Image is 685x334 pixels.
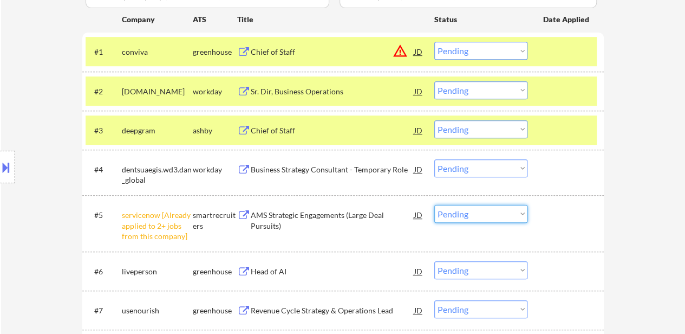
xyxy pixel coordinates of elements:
div: Company [122,14,193,25]
div: greenhouse [193,305,237,316]
div: #7 [94,305,113,316]
div: Title [237,14,424,25]
button: warning_amber [393,43,408,59]
div: #6 [94,266,113,277]
div: ATS [193,14,237,25]
div: #1 [94,47,113,57]
div: JD [413,120,424,140]
div: workday [193,164,237,175]
div: Business Strategy Consultant - Temporary Role [251,164,414,175]
div: Head of AI [251,266,414,277]
div: JD [413,261,424,281]
div: usenourish [122,305,193,316]
div: Sr. Dir, Business Operations [251,86,414,97]
div: greenhouse [193,47,237,57]
div: Revenue Cycle Strategy & Operations Lead [251,305,414,316]
div: smartrecruiters [193,210,237,231]
div: JD [413,81,424,101]
div: ashby [193,125,237,136]
div: liveperson [122,266,193,277]
div: greenhouse [193,266,237,277]
div: JD [413,205,424,224]
div: conviva [122,47,193,57]
div: Status [434,9,527,29]
div: JD [413,42,424,61]
div: Chief of Staff [251,125,414,136]
div: JD [413,159,424,179]
div: Date Applied [543,14,591,25]
div: AMS Strategic Engagements (Large Deal Pursuits) [251,210,414,231]
div: workday [193,86,237,97]
div: Chief of Staff [251,47,414,57]
div: JD [413,300,424,320]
